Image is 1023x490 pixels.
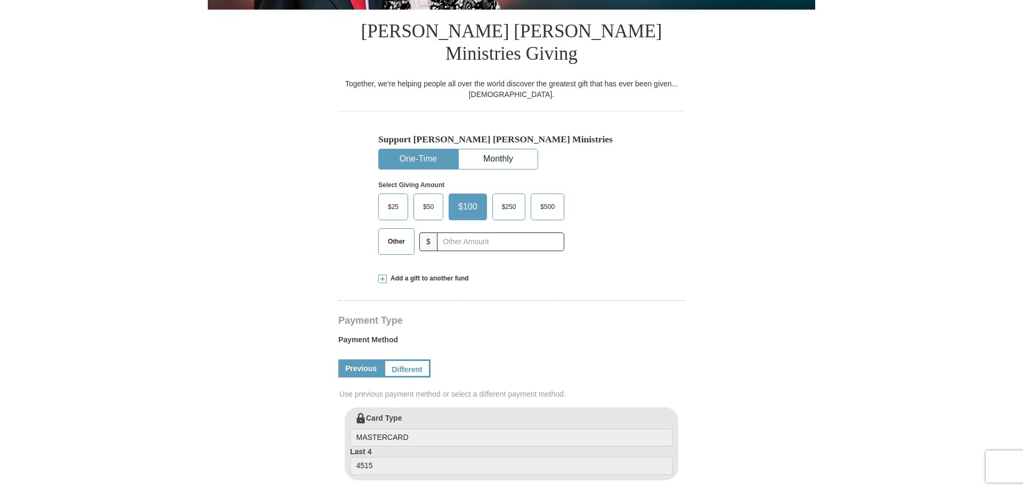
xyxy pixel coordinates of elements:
span: $500 [535,199,560,215]
div: Together, we're helping people all over the world discover the greatest gift that has ever been g... [338,78,685,100]
h5: Support [PERSON_NAME] [PERSON_NAME] Ministries [378,134,645,145]
span: Add a gift to another fund [387,274,469,283]
label: Payment Method [338,334,685,350]
input: Last 4 [350,457,673,475]
span: $250 [497,199,522,215]
span: $ [419,232,437,251]
button: Monthly [459,149,538,169]
label: Last 4 [350,446,673,475]
a: Previous [338,359,384,377]
a: Different [384,359,431,377]
label: Card Type [350,413,673,447]
span: $100 [453,199,483,215]
span: $25 [383,199,404,215]
input: Other Amount [437,232,564,251]
input: Card Type [350,429,673,447]
h1: [PERSON_NAME] [PERSON_NAME] Ministries Giving [338,10,685,78]
span: $50 [418,199,439,215]
button: One-Time [379,149,458,169]
strong: Select Giving Amount [378,181,444,189]
span: Use previous payment method or select a different payment method. [339,389,686,399]
span: Other [383,234,410,250]
h4: Payment Type [338,316,685,325]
